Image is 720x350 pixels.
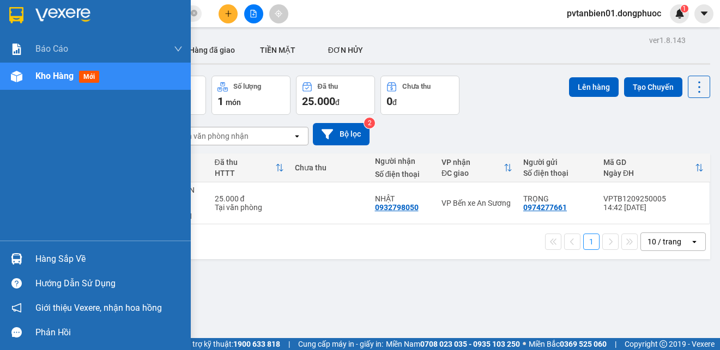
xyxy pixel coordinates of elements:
[35,324,183,341] div: Phản hồi
[318,83,338,90] div: Đã thu
[191,9,197,19] span: close-circle
[4,7,52,54] img: logo
[441,199,512,207] div: VP Bến xe An Sương
[615,338,616,350] span: |
[181,338,280,350] span: Hỗ trợ kỹ thuật:
[275,10,282,17] span: aim
[35,251,183,267] div: Hàng sắp về
[675,9,685,19] img: icon-new-feature
[288,338,290,350] span: |
[11,71,22,82] img: warehouse-icon
[293,132,301,140] svg: open
[624,77,682,97] button: Tạo Chuyến
[29,59,134,67] span: -----------------------------------------
[11,44,22,55] img: solution-icon
[523,158,592,167] div: Người gửi
[523,342,526,346] span: ⚪️
[420,340,520,348] strong: 0708 023 035 - 0935 103 250
[603,194,704,203] div: VPTB1209250005
[9,7,23,23] img: logo-vxr
[313,123,370,145] button: Bộ lọc
[215,158,275,167] div: Đã thu
[392,98,397,107] span: đ
[233,83,261,90] div: Số lượng
[529,338,607,350] span: Miền Bắc
[690,237,699,246] svg: open
[375,194,431,203] div: NHẬT
[217,95,223,108] span: 1
[558,7,670,20] span: pvtanbien01.dongphuoc
[86,33,150,46] span: 01 Võ Văn Truyện, KP.1, Phường 2
[386,338,520,350] span: Miền Nam
[681,5,688,13] sup: 1
[699,9,709,19] span: caret-down
[328,46,363,54] span: ĐƠN HỦY
[11,327,22,337] span: message
[209,153,289,182] th: Toggle SortBy
[233,340,280,348] strong: 1900 633 818
[296,76,375,115] button: Đã thu25.000đ
[215,169,275,177] div: HTTT
[441,158,504,167] div: VP nhận
[219,4,238,23] button: plus
[24,79,66,85] span: 15:18:37 [DATE]
[3,70,114,77] span: [PERSON_NAME]:
[11,278,22,288] span: question-circle
[569,77,619,97] button: Lên hàng
[11,253,22,265] img: warehouse-icon
[191,10,197,16] span: close-circle
[523,203,567,212] div: 0974277661
[3,79,66,85] span: In ngày:
[225,10,232,17] span: plus
[694,4,713,23] button: caret-down
[215,194,284,203] div: 25.000 đ
[35,71,74,81] span: Kho hàng
[226,98,241,107] span: món
[523,169,592,177] div: Số điện thoại
[302,95,335,108] span: 25.000
[603,169,695,177] div: Ngày ĐH
[648,236,681,247] div: 10 / trang
[335,98,340,107] span: đ
[682,5,686,13] span: 1
[436,153,518,182] th: Toggle SortBy
[598,153,709,182] th: Toggle SortBy
[86,48,134,55] span: Hotline: 19001152
[11,303,22,313] span: notification
[79,71,99,83] span: mới
[386,95,392,108] span: 0
[35,301,162,315] span: Giới thiệu Vexere, nhận hoa hồng
[86,6,149,15] strong: ĐỒNG PHƯỚC
[583,234,600,250] button: 1
[174,131,249,142] div: Chọn văn phòng nhận
[35,275,183,292] div: Hướng dẫn sử dụng
[180,37,244,63] button: Hàng đã giao
[402,83,431,90] div: Chưa thu
[244,4,263,23] button: file-add
[260,46,295,54] span: TIỀN MẶT
[603,158,695,167] div: Mã GD
[86,17,147,31] span: Bến xe [GEOGRAPHIC_DATA]
[298,338,383,350] span: Cung cấp máy in - giấy in:
[523,194,592,203] div: TRỌNG
[441,169,504,177] div: ĐC giao
[375,203,419,212] div: 0932798050
[375,157,431,165] div: Người nhận
[560,340,607,348] strong: 0369 525 060
[603,203,704,212] div: 14:42 [DATE]
[269,4,288,23] button: aim
[215,203,284,212] div: Tại văn phòng
[660,340,667,348] span: copyright
[250,10,257,17] span: file-add
[211,76,291,115] button: Số lượng1món
[375,170,431,179] div: Số điện thoại
[35,42,68,56] span: Báo cáo
[364,118,375,128] sup: 2
[380,76,459,115] button: Chưa thu0đ
[295,163,364,172] div: Chưa thu
[174,45,183,53] span: down
[649,34,686,46] div: ver 1.8.143
[55,69,114,77] span: VPTB1209250006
